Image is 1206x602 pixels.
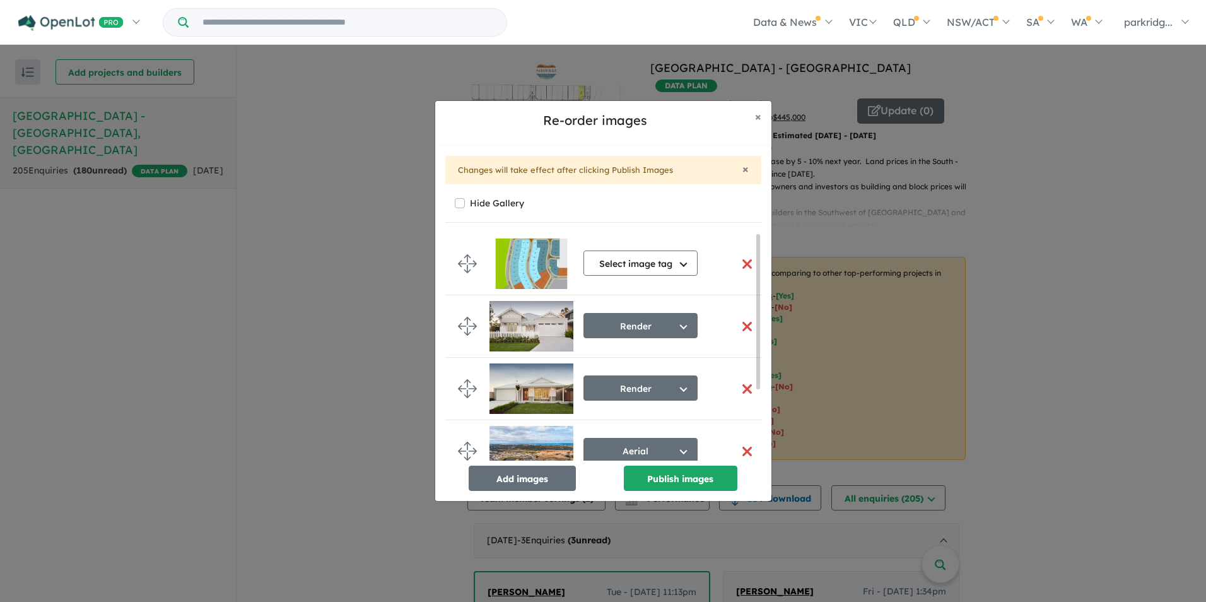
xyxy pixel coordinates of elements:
[470,194,524,212] label: Hide Gallery
[191,9,504,36] input: Try estate name, suburb, builder or developer
[489,239,573,289] img: Parkridge%20Estate%20-%20Eaton%20Stage%20Plan.jpg
[489,363,573,414] img: Parkridge%20Estate%20-%20Eaton___1709597724.jpg
[445,111,745,130] h5: Re-order images
[469,466,576,491] button: Add images
[18,15,124,31] img: Openlot PRO Logo White
[583,251,698,276] button: Select image tag
[458,442,477,461] img: drag.svg
[742,163,749,175] button: Close
[489,426,573,476] img: Parkridge%20Estate%20-%20Eaton___1709596847.jpg
[445,156,761,185] div: Changes will take effect after clicking Publish Images
[742,162,749,176] span: ×
[583,313,698,338] button: Render
[458,379,477,398] img: drag.svg
[583,375,698,401] button: Render
[458,254,477,273] img: drag.svg
[489,301,573,351] img: Parkridge%20Estate%20-%20Eaton___1709597724_0.jpg
[624,466,737,491] button: Publish images
[583,438,698,463] button: Aerial
[458,317,477,336] img: drag.svg
[755,109,761,124] span: ×
[1124,16,1173,28] span: parkridg...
